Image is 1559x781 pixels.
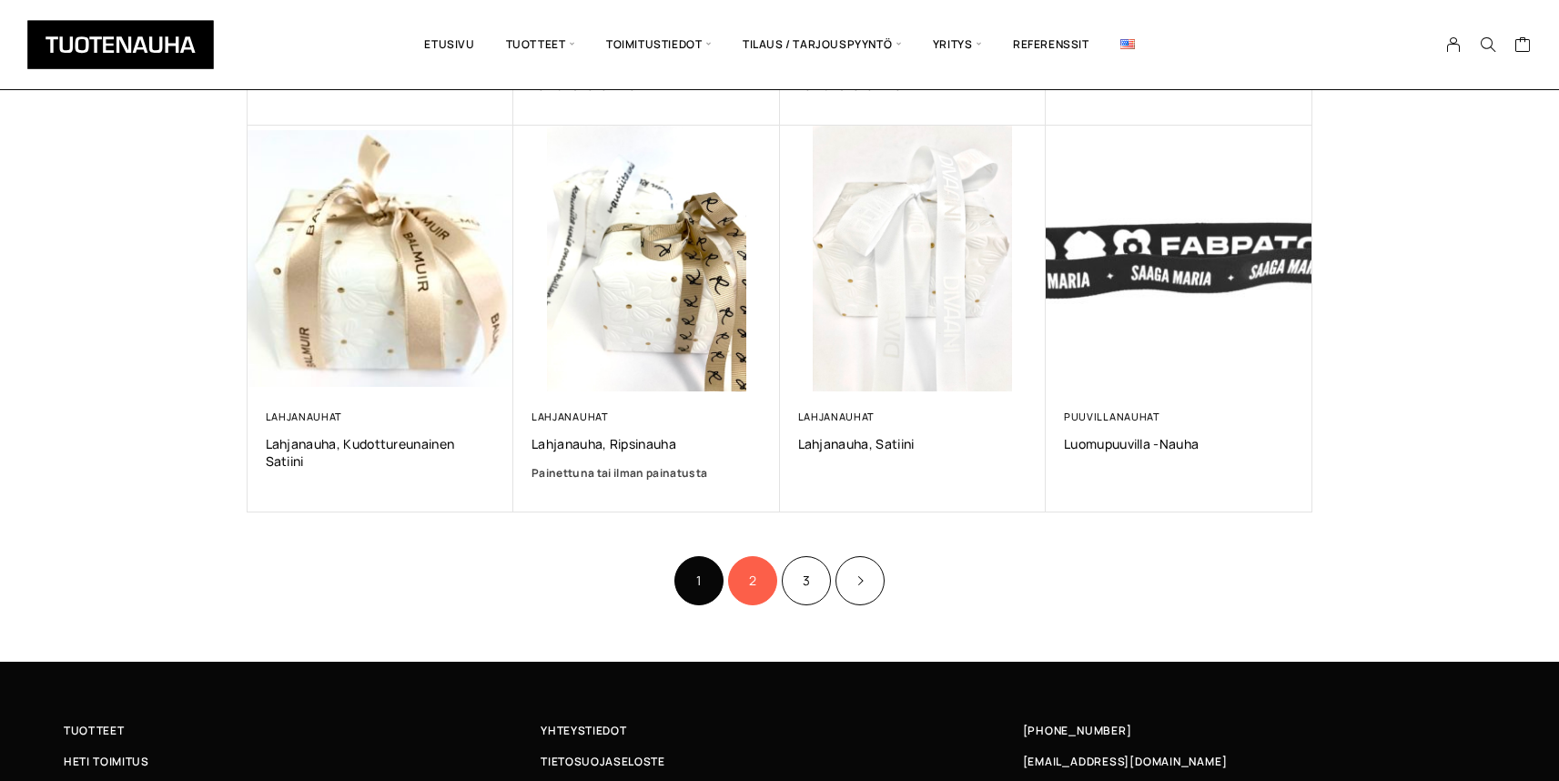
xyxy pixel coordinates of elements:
a: Cart [1514,35,1532,57]
a: Lahjanauha, kudottureunainen satiini [266,435,496,470]
span: Sivu 1 [674,556,724,605]
b: Painettuna tai ilman [531,78,644,94]
a: Heti toimitus [64,752,541,771]
nav: Product Pagination [248,553,1312,607]
span: Yhteystiedot [541,721,626,740]
a: Lahjanauhat [531,410,609,423]
span: Tuotteet [64,721,124,740]
span: Tuotteet [491,14,591,76]
span: Yritys [917,14,997,76]
a: Tietosuojaseloste [541,752,1017,771]
a: Lahjanauhat [266,410,343,423]
a: Etusivu [409,14,490,76]
span: Toimitustiedot [591,14,727,76]
a: Lahjanauhat [798,410,876,423]
img: Tuotenauha Oy [27,20,214,69]
a: Painettuna tai ilman painatusta [531,464,762,482]
strong: Painettuna tai ilman painatusta [531,465,707,481]
a: Puuvillanauhat [1064,410,1160,423]
a: Sivu 2 [728,556,777,605]
a: Lahjanauha, ripsinauha [531,435,762,452]
a: [EMAIL_ADDRESS][DOMAIN_NAME] [1023,752,1228,771]
img: English [1120,39,1135,49]
a: Sivu 3 [782,556,831,605]
span: Tilaus / Tarjouspyyntö [727,14,917,76]
a: Tuotteet [64,721,541,740]
a: Yhteystiedot [541,721,1017,740]
span: Heti toimitus [64,752,149,771]
a: Referenssit [997,14,1105,76]
a: [PHONE_NUMBER] [1023,721,1132,740]
span: Tietosuojaseloste [541,752,664,771]
a: Luomupuuvilla -nauha [1064,435,1294,452]
a: My Account [1436,36,1472,53]
button: Search [1471,36,1505,53]
b: Painettuna tai ilman [798,78,911,94]
a: Lahjanauha, satiini [798,435,1028,452]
